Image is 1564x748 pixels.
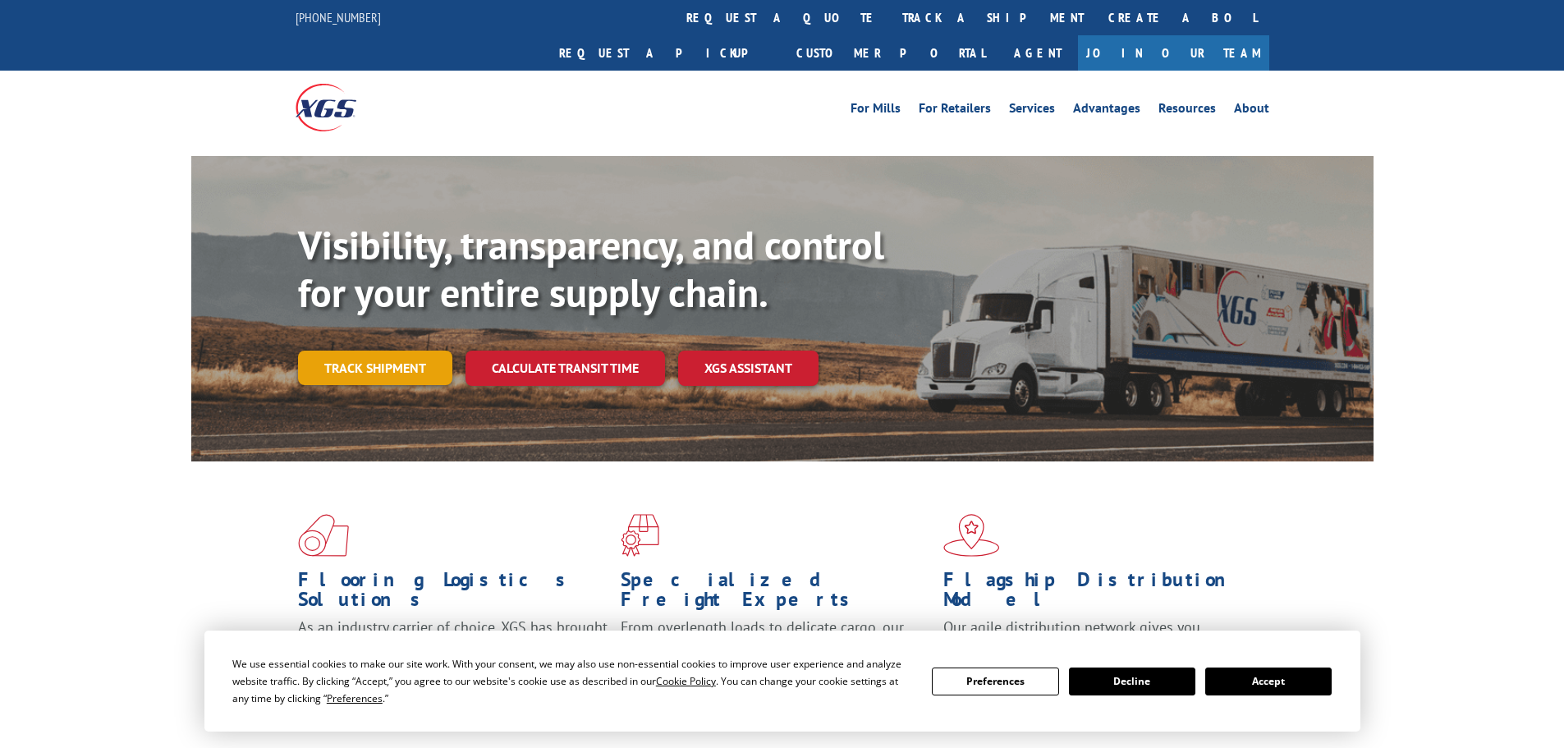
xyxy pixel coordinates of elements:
[621,514,659,557] img: xgs-icon-focused-on-flooring-red
[1234,102,1269,120] a: About
[298,617,608,676] span: As an industry carrier of choice, XGS has brought innovation and dedication to flooring logistics...
[656,674,716,688] span: Cookie Policy
[998,35,1078,71] a: Agent
[1009,102,1055,120] a: Services
[678,351,819,386] a: XGS ASSISTANT
[466,351,665,386] a: Calculate transit time
[784,35,998,71] a: Customer Portal
[298,570,608,617] h1: Flooring Logistics Solutions
[943,514,1000,557] img: xgs-icon-flagship-distribution-model-red
[621,617,931,691] p: From overlength loads to delicate cargo, our experienced staff knows the best way to move your fr...
[204,631,1360,732] div: Cookie Consent Prompt
[943,570,1254,617] h1: Flagship Distribution Model
[1078,35,1269,71] a: Join Our Team
[621,570,931,617] h1: Specialized Freight Experts
[919,102,991,120] a: For Retailers
[1205,668,1332,695] button: Accept
[298,219,884,318] b: Visibility, transparency, and control for your entire supply chain.
[851,102,901,120] a: For Mills
[943,617,1245,656] span: Our agile distribution network gives you nationwide inventory management on demand.
[296,9,381,25] a: [PHONE_NUMBER]
[547,35,784,71] a: Request a pickup
[932,668,1058,695] button: Preferences
[298,351,452,385] a: Track shipment
[327,691,383,705] span: Preferences
[232,655,912,707] div: We use essential cookies to make our site work. With your consent, we may also use non-essential ...
[298,514,349,557] img: xgs-icon-total-supply-chain-intelligence-red
[1158,102,1216,120] a: Resources
[1073,102,1140,120] a: Advantages
[1069,668,1195,695] button: Decline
